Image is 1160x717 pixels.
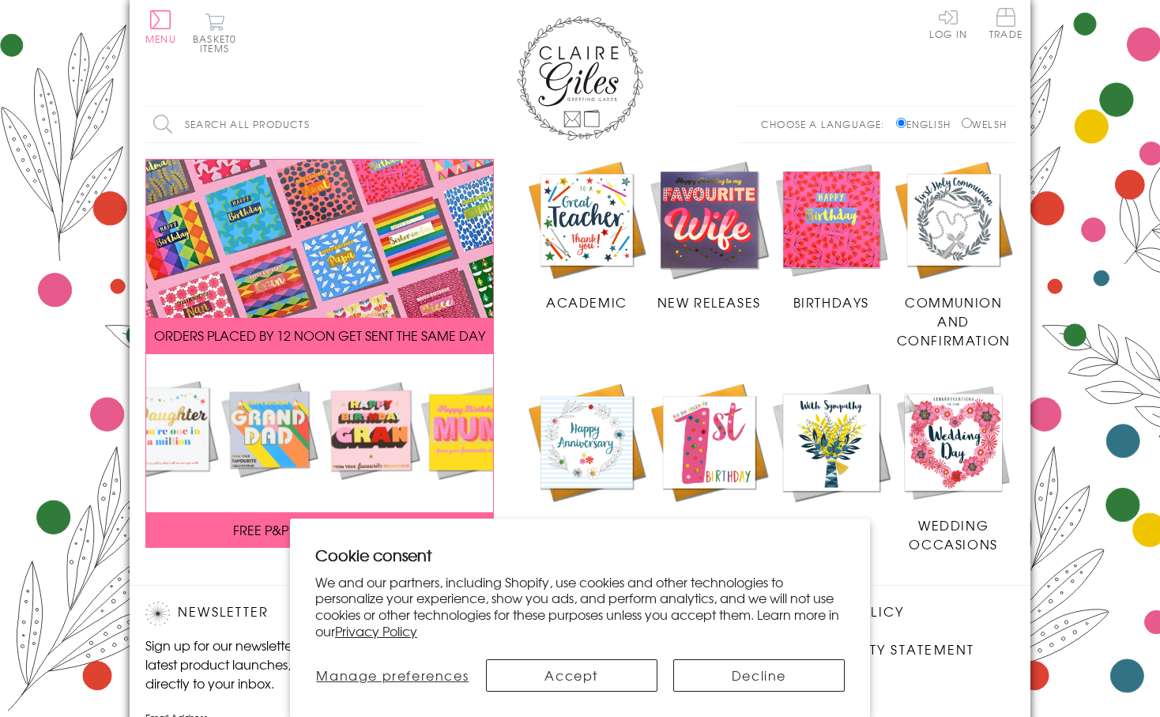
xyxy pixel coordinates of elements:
a: Trade [989,8,1023,42]
span: Trade [989,8,1023,39]
a: New Releases [648,159,770,312]
a: Age Cards [648,381,770,534]
a: Sympathy [770,381,893,534]
input: Search all products [145,107,422,142]
input: Welsh [962,118,972,128]
span: Manage preferences [316,666,469,685]
label: English [896,117,959,131]
a: Communion and Confirmation [892,159,1015,350]
p: Sign up for our newsletter to receive the latest product launches, news and offers directly to yo... [145,636,414,692]
input: Search [406,107,422,142]
span: Wedding Occasions [909,515,997,553]
a: Birthdays [770,159,893,312]
span: Academic [546,292,627,311]
span: Anniversary [537,515,637,534]
span: Menu [145,32,176,46]
span: 0 items [200,32,236,55]
a: Accessibility Statement [778,640,975,661]
a: Anniversary [525,381,648,534]
span: ORDERS PLACED BY 12 NOON GET SENT THE SAME DAY [154,326,485,345]
button: Manage preferences [315,659,470,692]
span: Birthdays [793,292,869,311]
span: New Releases [657,292,761,311]
a: Wedding Occasions [892,381,1015,553]
button: Accept [486,659,657,692]
span: Age Cards [666,515,751,534]
a: Academic [525,159,648,312]
h2: Cookie consent [315,544,845,566]
button: Menu [145,10,176,43]
a: Log In [929,8,967,39]
button: Decline [673,659,845,692]
a: Privacy Policy [335,621,417,640]
h2: Newsletter [145,602,414,625]
span: FREE P&P ON ALL UK ORDERS [233,520,407,539]
p: We and our partners, including Shopify, use cookies and other technologies to personalize your ex... [315,574,845,640]
span: Sympathy [794,515,868,534]
button: Basket0 items [193,13,236,53]
input: English [896,118,906,128]
p: Choose a language: [761,117,893,131]
label: Welsh [962,117,1007,131]
span: Communion and Confirmation [897,292,1011,349]
img: Claire Giles Greetings Cards [517,16,643,141]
